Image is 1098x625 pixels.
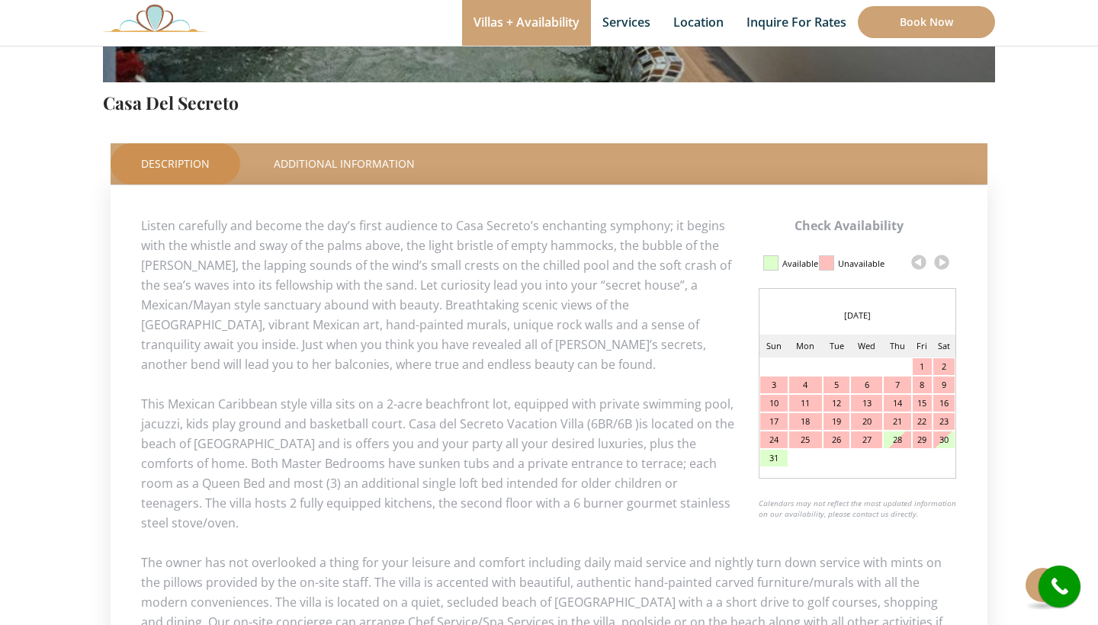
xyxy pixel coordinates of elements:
[782,251,818,277] div: Available
[1039,566,1080,607] a: call
[851,431,882,448] div: 27
[760,395,788,412] div: 10
[823,395,849,412] div: 12
[760,431,788,448] div: 24
[851,395,882,412] div: 13
[933,358,955,375] div: 2
[141,394,957,533] p: This Mexican Caribbean style villa sits on a 2-acre beachfront lot, equipped with private swimmin...
[913,358,931,375] div: 1
[913,395,931,412] div: 15
[883,335,912,357] td: Thu
[243,143,445,184] a: Additional Information
[111,143,240,184] a: Description
[760,450,788,466] div: 31
[759,335,788,357] td: Sun
[823,335,850,357] td: Tue
[823,431,849,448] div: 26
[851,377,882,393] div: 6
[913,431,931,448] div: 29
[884,413,911,430] div: 21
[141,216,957,374] p: Listen carefully and become the day’s first audience to Casa Secreto’s enchanting symphony; it be...
[851,413,882,430] div: 20
[760,377,788,393] div: 3
[823,413,849,430] div: 19
[789,395,822,412] div: 11
[850,335,883,357] td: Wed
[884,377,911,393] div: 7
[913,377,931,393] div: 8
[933,335,955,357] td: Sat
[933,431,955,448] div: 30
[823,377,849,393] div: 5
[838,251,884,277] div: Unavailable
[884,395,911,412] div: 14
[759,304,955,327] div: [DATE]
[789,377,822,393] div: 4
[912,335,932,357] td: Fri
[933,377,955,393] div: 9
[103,4,207,32] img: Awesome Logo
[913,413,931,430] div: 22
[933,413,955,430] div: 23
[1042,569,1077,604] i: call
[884,431,911,448] div: 28
[103,91,239,114] a: Casa Del Secreto
[933,395,955,412] div: 16
[788,335,823,357] td: Mon
[789,413,822,430] div: 18
[760,413,788,430] div: 17
[858,6,995,38] a: Book Now
[789,431,822,448] div: 25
